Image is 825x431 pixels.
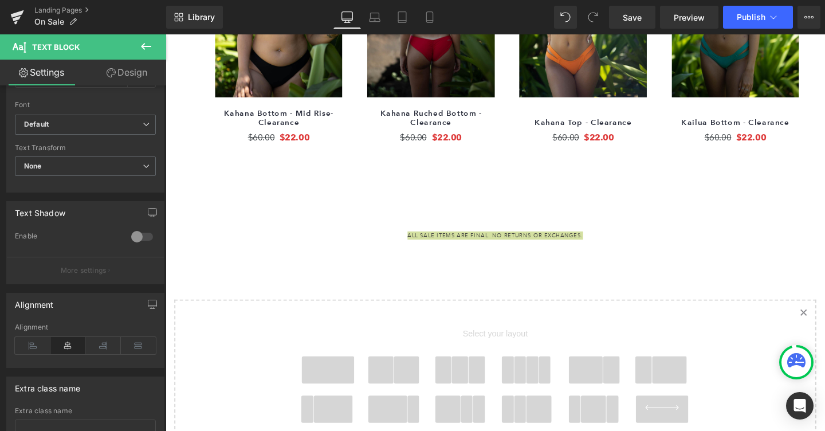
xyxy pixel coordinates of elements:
[797,6,820,29] button: More
[15,144,156,152] div: Text Transform
[361,6,388,29] a: Laptop
[440,101,472,115] span: $22.00
[34,17,64,26] span: On Sale
[388,6,416,29] a: Tablet
[660,6,718,29] a: Preview
[24,162,42,170] b: None
[280,101,311,115] span: $22.00
[786,392,814,420] div: Open Intercom Messenger
[188,12,215,22] span: Library
[11,207,682,215] p: ALL SALE ITEMS ARE FINAL. NO RETURNS OR EXCHANGES.
[45,78,193,97] a: Kahana Bottom - Mid Rise- Clearance
[15,323,156,331] div: Alignment
[246,103,274,113] span: $60.00
[416,6,443,29] a: Mobile
[7,257,164,284] button: More settings
[85,60,168,85] a: Design
[623,11,642,23] span: Save
[15,293,54,309] div: Alignment
[34,6,166,15] a: Landing Pages
[15,377,80,393] div: Extra class name
[723,6,793,29] button: Publish
[407,103,435,113] span: $60.00
[61,265,107,276] p: More settings
[15,101,156,109] div: Font
[674,11,705,23] span: Preview
[333,6,361,29] a: Desktop
[567,103,595,113] span: $60.00
[24,120,49,130] i: Default
[15,202,65,218] div: Text Shadow
[388,88,490,97] a: Kahana Top - Clearance
[205,78,353,97] a: Kahana Ruched Bottom - Clearance
[554,6,577,29] button: Undo
[600,101,631,115] span: $22.00
[15,407,156,415] div: Extra class name
[87,103,115,113] span: $60.00
[32,42,80,52] span: Text Block
[542,88,655,97] a: Kailua Bottom - Clearance
[135,297,559,339] span: Select your layout
[15,232,120,244] div: Enable
[120,101,151,115] span: $22.00
[582,6,604,29] button: Redo
[737,13,765,22] span: Publish
[166,6,223,29] a: New Library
